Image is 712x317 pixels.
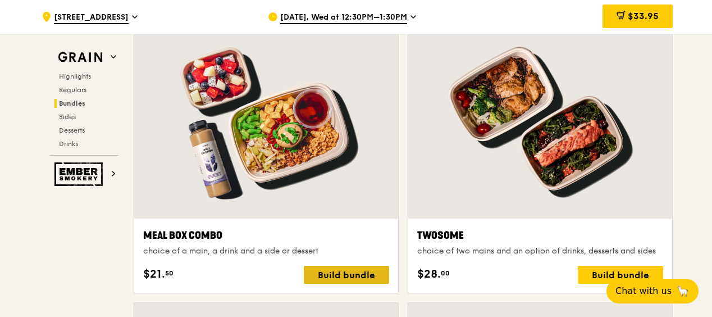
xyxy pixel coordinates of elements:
div: choice of a main, a drink and a side or dessert [143,246,389,257]
span: $21. [143,266,165,283]
div: Build bundle [578,266,663,284]
img: Ember Smokery web logo [54,162,106,186]
div: Meal Box Combo [143,228,389,243]
span: 🦙 [676,284,690,298]
span: $28. [417,266,441,283]
button: Chat with us🦙 [606,279,699,304]
span: Highlights [59,73,91,80]
div: Twosome [417,228,663,243]
span: Desserts [59,126,85,134]
div: Build bundle [304,266,389,284]
span: [STREET_ADDRESS] [54,12,129,24]
span: 00 [441,269,450,278]
span: 50 [165,269,174,278]
span: Bundles [59,99,85,107]
span: $33.95 [628,11,659,21]
span: Regulars [59,86,86,94]
span: [DATE], Wed at 12:30PM–1:30PM [280,12,407,24]
img: Grain web logo [54,47,106,67]
span: Sides [59,113,76,121]
div: choice of two mains and an option of drinks, desserts and sides [417,246,663,257]
span: Chat with us [615,284,672,298]
span: Drinks [59,140,78,148]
